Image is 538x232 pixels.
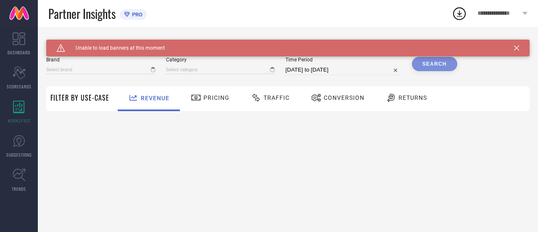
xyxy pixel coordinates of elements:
span: Traffic [264,94,290,101]
input: Select time period [285,65,401,75]
input: Select category [166,65,275,74]
span: Pricing [203,94,229,101]
span: WORKSPACE [8,117,31,124]
span: Unable to load banners at this moment [65,45,165,51]
span: SCORECARDS [7,83,32,90]
span: Revenue [141,95,169,101]
span: Category [166,57,275,63]
span: SUGGESTIONS [6,152,32,158]
span: PRO [130,11,142,18]
span: TRENDS [12,186,26,192]
span: Conversion [324,94,364,101]
span: Partner Insights [48,5,116,22]
input: Select brand [46,65,156,74]
span: Brand [46,57,156,63]
span: DASHBOARD [8,49,30,56]
span: SYSTEM WORKSPACE [46,40,105,46]
span: Filter By Use-Case [50,93,109,103]
span: Time Period [285,57,401,63]
div: Open download list [452,6,467,21]
span: Returns [398,94,427,101]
